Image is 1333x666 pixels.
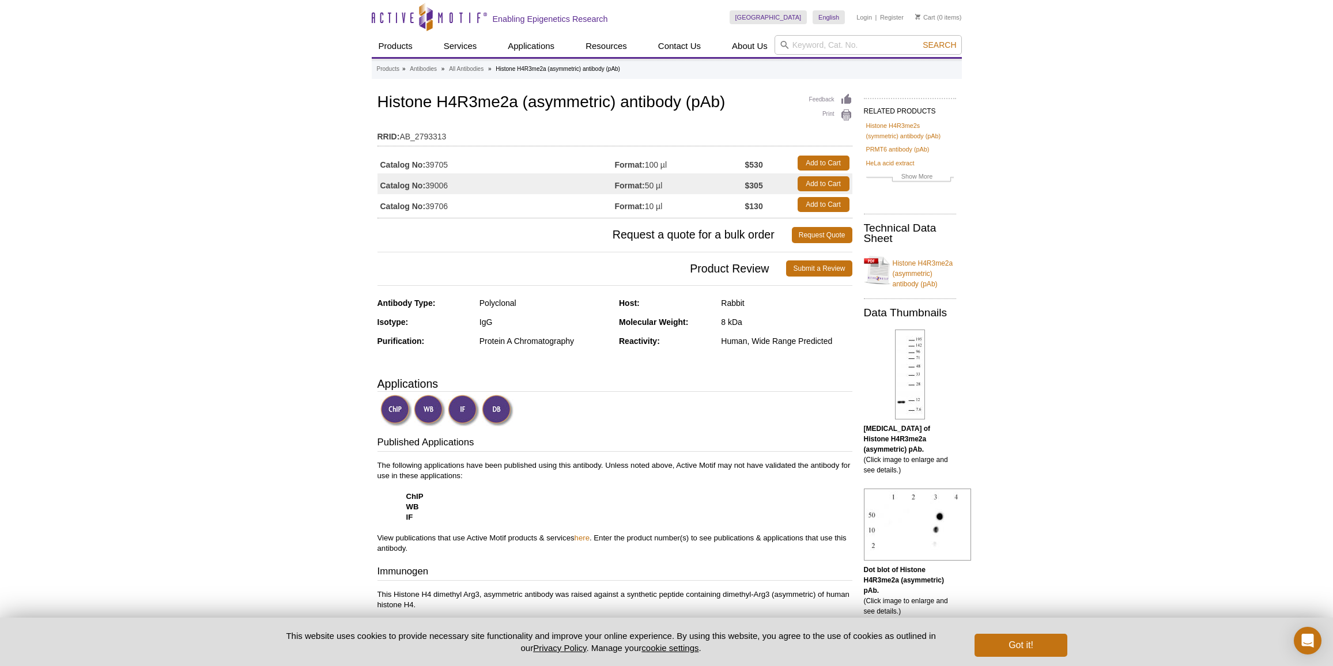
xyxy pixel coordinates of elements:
strong: WB [406,502,419,511]
img: Histone H4R3me2a (asymmetric) antibody (pAb) tested by dot blot analysis. [864,489,971,561]
p: This website uses cookies to provide necessary site functionality and improve your online experie... [266,630,956,654]
div: Human, Wide Range Predicted [721,336,852,346]
span: Search [923,40,956,50]
img: Immunofluorescence Validated [448,395,479,426]
strong: $530 [745,160,763,170]
p: The following applications have been published using this antibody. Unless noted above, Active Mo... [377,460,852,554]
td: 10 µl [615,194,745,215]
img: Dot Blot Validated [482,395,513,426]
div: IgG [479,317,610,327]
td: 100 µl [615,153,745,173]
a: Login [856,13,872,21]
a: Feedback [809,93,852,106]
strong: Catalog No: [380,160,426,170]
span: Request a quote for a bulk order [377,227,792,243]
p: (Click image to enlarge and see details.) [864,423,956,475]
input: Keyword, Cat. No. [775,35,962,55]
a: All Antibodies [449,64,484,74]
a: here [575,533,590,542]
a: English [813,10,845,24]
h3: Published Applications [377,436,852,452]
button: Search [919,40,960,50]
strong: ChIP [406,492,424,501]
li: » [441,66,445,72]
h2: Data Thumbnails [864,308,956,318]
img: Western Blot Validated [414,395,445,426]
strong: Format: [615,160,645,170]
strong: Format: [615,201,645,211]
a: Privacy Policy [533,643,586,653]
a: Products [377,64,399,74]
div: Polyclonal [479,298,610,308]
h2: RELATED PRODUCTS [864,98,956,119]
strong: Purification: [377,336,425,346]
p: This Histone H4 dimethyl Arg3, asymmetric antibody was raised against a synthetic peptide contain... [377,589,852,610]
li: » [402,66,406,72]
li: Histone H4R3me2a (asymmetric) antibody (pAb) [496,66,620,72]
td: 39006 [377,173,615,194]
div: Open Intercom Messenger [1294,627,1321,654]
a: Resources [579,35,634,57]
a: PRMT6 antibody (pAb) [866,144,930,154]
strong: Antibody Type: [377,298,436,308]
a: Applications [501,35,561,57]
td: AB_2793313 [377,124,852,143]
li: » [488,66,492,72]
strong: $130 [745,201,763,211]
strong: RRID: [377,131,400,142]
div: Rabbit [721,298,852,308]
a: Antibodies [410,64,437,74]
img: Your Cart [915,14,920,20]
a: Histone H4R3me2s (symmetric) antibody (pAb) [866,120,954,141]
h2: Enabling Epigenetics Research [493,14,608,24]
td: 50 µl [615,173,745,194]
p: (Click image to enlarge and see details.) [864,565,956,616]
a: Contact Us [651,35,708,57]
img: Histone H4R3me2a (asymmetric) antibody (pAb) tested by Western blot. [895,330,925,419]
a: Print [809,109,852,122]
a: Cart [915,13,935,21]
a: Add to Cart [798,156,849,171]
img: ChIP Validated [380,395,412,426]
strong: Reactivity: [619,336,660,346]
a: Add to Cart [798,197,849,212]
td: 39705 [377,153,615,173]
button: Got it! [975,634,1067,657]
a: Add to Cart [798,176,849,191]
strong: Host: [619,298,640,308]
strong: Catalog No: [380,201,426,211]
button: cookie settings [641,643,698,653]
h1: Histone H4R3me2a (asymmetric) antibody (pAb) [377,93,852,113]
a: Show More [866,171,954,184]
strong: Isotype: [377,317,409,327]
b: [MEDICAL_DATA] of Histone H4R3me2a (asymmetric) pAb. [864,425,931,453]
a: Submit a Review [786,260,852,277]
li: | [875,10,877,24]
a: Request Quote [792,227,852,243]
div: Protein A Chromatography [479,336,610,346]
span: Product Review [377,260,787,277]
strong: Catalog No: [380,180,426,191]
a: Services [437,35,484,57]
strong: Molecular Weight: [619,317,688,327]
li: (0 items) [915,10,962,24]
h2: Technical Data Sheet [864,223,956,244]
a: Products [372,35,420,57]
h3: Immunogen [377,565,852,581]
a: Register [880,13,904,21]
a: Histone H4R3me2a (asymmetric) antibody (pAb) [864,251,956,289]
a: [GEOGRAPHIC_DATA] [730,10,807,24]
strong: $305 [745,180,763,191]
div: 8 kDa [721,317,852,327]
h3: Applications [377,375,852,392]
strong: IF [406,513,413,521]
td: 39706 [377,194,615,215]
b: Dot blot of Histone H4R3me2a (asymmetric) pAb. [864,566,944,595]
strong: Format: [615,180,645,191]
a: About Us [725,35,775,57]
a: HeLa acid extract [866,158,915,168]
